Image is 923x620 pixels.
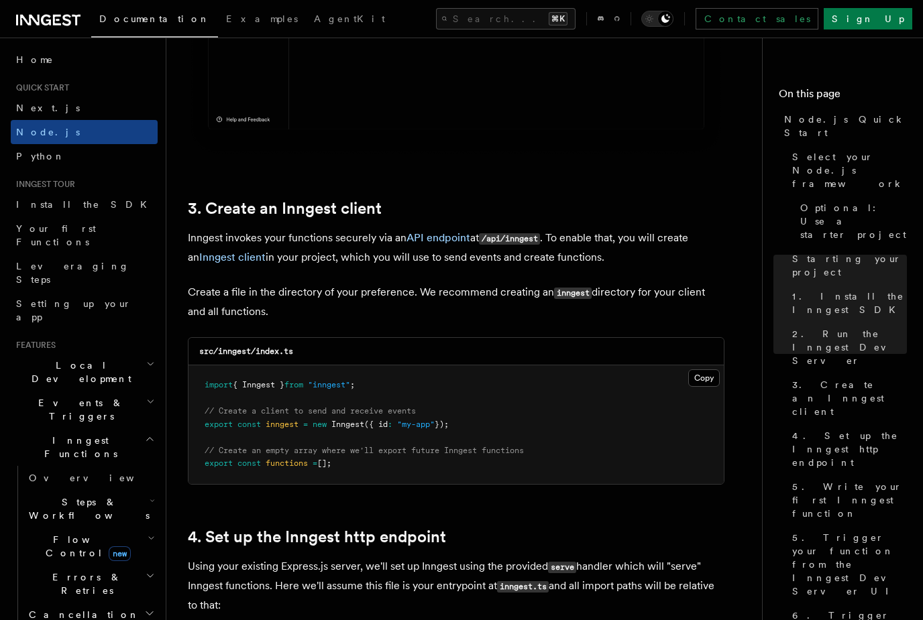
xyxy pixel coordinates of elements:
[109,546,131,561] span: new
[188,283,724,321] p: Create a file in the directory of your preference. We recommend creating an directory for your cl...
[787,424,907,475] a: 4. Set up the Inngest http endpoint
[350,380,355,389] span: ;
[11,292,158,329] a: Setting up your app
[11,396,146,423] span: Events & Triggers
[11,82,69,93] span: Quick start
[787,247,907,284] a: Starting your project
[331,420,364,429] span: Inngest
[23,466,158,490] a: Overview
[11,340,56,351] span: Features
[388,420,392,429] span: :
[16,127,80,137] span: Node.js
[91,4,218,38] a: Documentation
[792,429,907,469] span: 4. Set up the Inngest http endpoint
[205,446,524,455] span: // Create an empty array where we'll export future Inngest functions
[266,458,308,468] span: functions
[787,525,907,603] a: 5. Trigger your function from the Inngest Dev Server UI
[11,353,158,391] button: Local Development
[792,480,907,520] span: 5. Write your first Inngest function
[11,96,158,120] a: Next.js
[313,458,317,468] span: =
[306,4,393,36] a: AgentKit
[218,4,306,36] a: Examples
[11,144,158,168] a: Python
[188,199,382,218] a: 3. Create an Inngest client
[303,420,308,429] span: =
[779,86,907,107] h4: On this page
[787,373,907,424] a: 3. Create an Inngest client
[549,12,567,25] kbd: ⌘K
[792,531,907,598] span: 5. Trigger your function from the Inngest Dev Server UI
[435,420,449,429] span: });
[237,458,261,468] span: const
[16,103,80,113] span: Next.js
[284,380,303,389] span: from
[16,261,129,285] span: Leveraging Steps
[406,231,470,244] a: API endpoint
[16,298,131,322] span: Setting up your app
[188,229,724,267] p: Inngest invokes your functions securely via an at . To enable that, you will create an in your pr...
[11,254,158,292] a: Leveraging Steps
[792,290,907,316] span: 1. Install the Inngest SDK
[266,420,298,429] span: inngest
[11,428,158,466] button: Inngest Functions
[233,380,284,389] span: { Inngest }
[314,13,385,24] span: AgentKit
[787,322,907,373] a: 2. Run the Inngest Dev Server
[11,120,158,144] a: Node.js
[23,528,158,565] button: Flow Controlnew
[364,420,388,429] span: ({ id
[792,150,907,190] span: Select your Node.js framework
[696,8,818,29] a: Contact sales
[11,192,158,216] a: Install the SDK
[784,113,907,139] span: Node.js Quick Start
[99,13,210,24] span: Documentation
[205,458,233,468] span: export
[16,53,54,66] span: Home
[792,252,907,279] span: Starting your project
[199,251,266,263] a: Inngest client
[199,347,293,356] code: src/inngest/index.ts
[11,48,158,72] a: Home
[23,495,150,522] span: Steps & Workflows
[205,380,233,389] span: import
[23,533,148,560] span: Flow Control
[479,233,540,245] code: /api/inngest
[787,145,907,196] a: Select your Node.js framework
[554,288,592,299] code: inngest
[188,557,724,615] p: Using your existing Express.js server, we'll set up Inngest using the provided handler which will...
[23,565,158,603] button: Errors & Retries
[11,216,158,254] a: Your first Functions
[237,420,261,429] span: const
[308,380,350,389] span: "inngest"
[11,391,158,428] button: Events & Triggers
[800,201,907,241] span: Optional: Use a starter project
[641,11,673,27] button: Toggle dark mode
[779,107,907,145] a: Node.js Quick Start
[787,284,907,322] a: 1. Install the Inngest SDK
[313,420,327,429] span: new
[11,359,146,385] span: Local Development
[23,570,146,597] span: Errors & Retries
[16,223,96,247] span: Your first Functions
[824,8,912,29] a: Sign Up
[397,420,435,429] span: "my-app"
[792,378,907,418] span: 3. Create an Inngest client
[205,420,233,429] span: export
[787,475,907,525] a: 5. Write your first Inngest function
[436,8,576,29] button: Search...⌘K
[317,458,331,468] span: [];
[11,179,75,190] span: Inngest tour
[16,199,155,210] span: Install the SDK
[23,490,158,528] button: Steps & Workflows
[688,369,720,387] button: Copy
[205,406,416,416] span: // Create a client to send and receive events
[795,196,907,247] a: Optional: Use a starter project
[497,581,549,593] code: inngest.ts
[11,434,145,460] span: Inngest Functions
[226,13,298,24] span: Examples
[16,151,65,162] span: Python
[548,562,576,573] code: serve
[188,528,446,546] a: 4. Set up the Inngest http endpoint
[792,327,907,367] span: 2. Run the Inngest Dev Server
